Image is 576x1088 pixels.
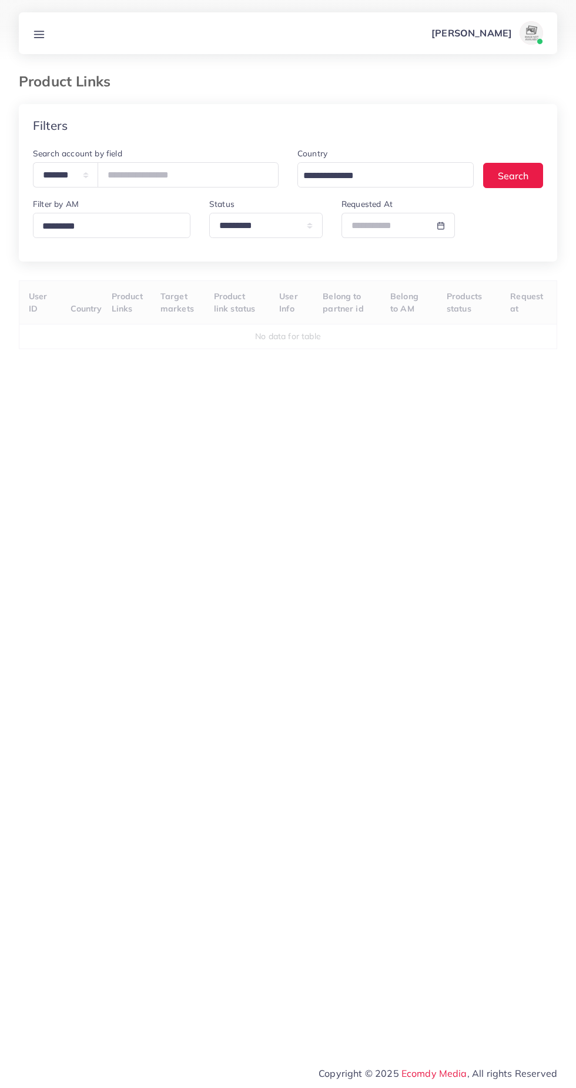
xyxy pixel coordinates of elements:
span: , All rights Reserved [467,1066,557,1080]
input: Search for option [38,217,183,236]
label: Filter by AM [33,198,79,210]
h3: Product Links [19,73,120,90]
h4: Filters [33,118,68,133]
input: Search for option [299,167,458,185]
span: Copyright © 2025 [319,1066,557,1080]
label: Country [297,148,327,159]
div: Search for option [33,213,190,238]
p: [PERSON_NAME] [431,26,512,40]
a: [PERSON_NAME]avatar [425,21,548,45]
a: Ecomdy Media [401,1067,467,1079]
button: Search [483,163,543,188]
label: Requested At [341,198,393,210]
label: Status [209,198,235,210]
label: Search account by field [33,148,122,159]
img: avatar [520,21,543,45]
div: Search for option [297,162,474,188]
